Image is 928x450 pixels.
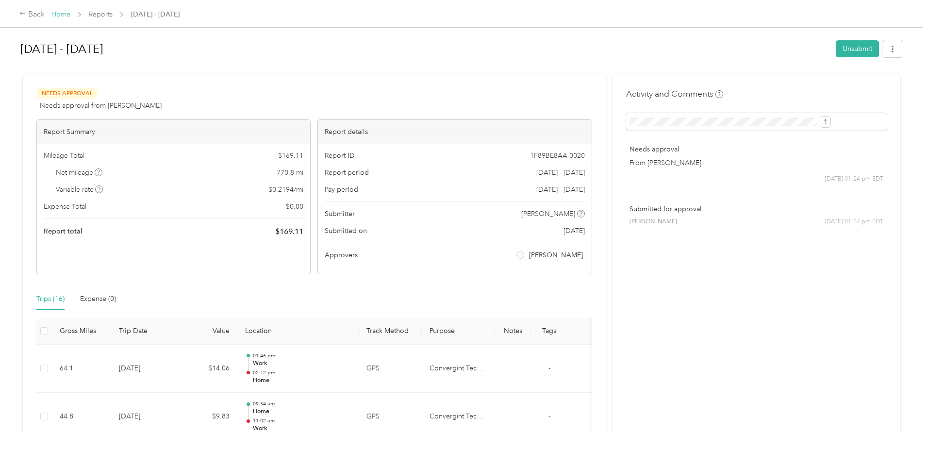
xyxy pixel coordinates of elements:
span: Mileage Total [44,150,84,161]
span: [DATE] - [DATE] [536,167,585,178]
p: Work [253,359,351,368]
th: Location [237,318,359,345]
td: 64.1 [52,345,111,393]
td: GPS [359,393,422,441]
p: 09:34 am [253,400,351,407]
span: $ 0.00 [286,201,303,212]
span: Report ID [325,150,355,161]
h4: Activity and Comments [626,88,723,100]
button: Unsubmit [836,40,879,57]
th: Value [179,318,237,345]
td: Convergint Technologies [422,393,495,441]
span: Needs approval from [PERSON_NAME] [40,100,162,111]
span: Needs Approval [36,88,98,99]
td: 44.8 [52,393,111,441]
td: $14.06 [179,345,237,393]
td: [DATE] [111,345,179,393]
p: 02:12 pm [253,369,351,376]
td: GPS [359,345,422,393]
h1: Aug 1 - 31, 2025 [20,37,829,61]
span: Expense Total [44,201,86,212]
span: 1F89BE8AA-0020 [530,150,585,161]
div: Expense (0) [80,294,116,304]
span: [DATE] - [DATE] [131,9,180,19]
span: Report total [44,226,83,236]
span: [DATE] [563,226,585,236]
span: - [548,364,550,372]
span: Submitted on [325,226,367,236]
p: 01:46 pm [253,352,351,359]
span: $ 169.11 [275,226,303,237]
p: Needs approval [630,144,883,154]
span: $ 0.2194 / mi [268,184,303,195]
div: Report Summary [37,120,310,144]
span: [DATE] - [DATE] [536,184,585,195]
span: [DATE] 01:24 pm EDT [825,175,883,183]
span: Report period [325,167,369,178]
p: Work [253,424,351,433]
div: Trips (16) [36,294,65,304]
span: 770.8 mi [277,167,303,178]
p: Submitted for approval [630,204,883,214]
th: Gross Miles [52,318,111,345]
span: [PERSON_NAME] [630,217,677,226]
span: Approvers [325,250,358,260]
td: [DATE] [111,393,179,441]
span: Submitter [325,209,355,219]
th: Trip Date [111,318,179,345]
p: 11:02 am [253,417,351,424]
span: [DATE] 01:24 pm EDT [825,217,883,226]
div: Back [19,9,45,20]
a: Home [51,10,70,18]
span: [PERSON_NAME] [529,250,583,260]
a: Reports [89,10,113,18]
p: Home [253,376,351,385]
iframe: Everlance-gr Chat Button Frame [874,396,928,450]
th: Purpose [422,318,495,345]
th: Notes [495,318,531,345]
th: Track Method [359,318,422,345]
th: Tags [531,318,567,345]
td: Convergint Technologies [422,345,495,393]
span: Variable rate [56,184,103,195]
span: Pay period [325,184,358,195]
span: Net mileage [56,167,103,178]
p: From [PERSON_NAME] [630,158,883,168]
span: $ 169.11 [278,150,303,161]
div: Report details [318,120,591,144]
span: [PERSON_NAME] [521,209,575,219]
td: $9.83 [179,393,237,441]
p: Home [253,407,351,416]
span: - [548,412,550,420]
